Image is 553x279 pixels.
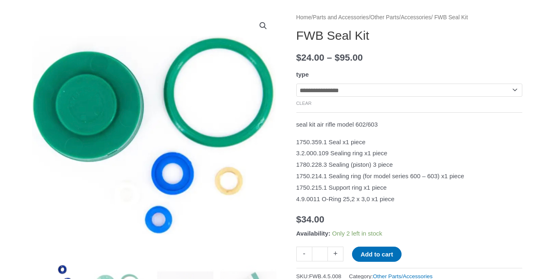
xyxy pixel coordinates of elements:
bdi: 24.00 [296,52,325,63]
nav: Breadcrumb [296,12,522,23]
p: 1750.359.1 Seal x1 piece 3.2.000.109 Sealing ring x1 piece 1780.228.3 Sealing (piston) 3 piece 17... [296,136,522,205]
p: seal kit air rifle model 602/603 [296,119,522,130]
span: Only 2 left in stock [332,230,382,237]
a: Home [296,14,311,20]
bdi: 34.00 [296,214,325,225]
span: $ [296,214,302,225]
span: Availability: [296,230,331,237]
a: Other Parts/Accessories [370,14,431,20]
input: Product quantity [312,247,328,261]
a: + [328,247,343,261]
a: Parts and Accessories [313,14,369,20]
label: type [296,71,309,78]
a: - [296,247,312,261]
button: Add to cart [352,247,402,262]
a: Clear options [296,101,312,106]
a: View full-screen image gallery [256,18,271,33]
span: $ [296,52,302,63]
h1: FWB Seal Kit [296,28,522,43]
span: – [327,52,332,63]
bdi: 95.00 [334,52,363,63]
span: $ [334,52,340,63]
